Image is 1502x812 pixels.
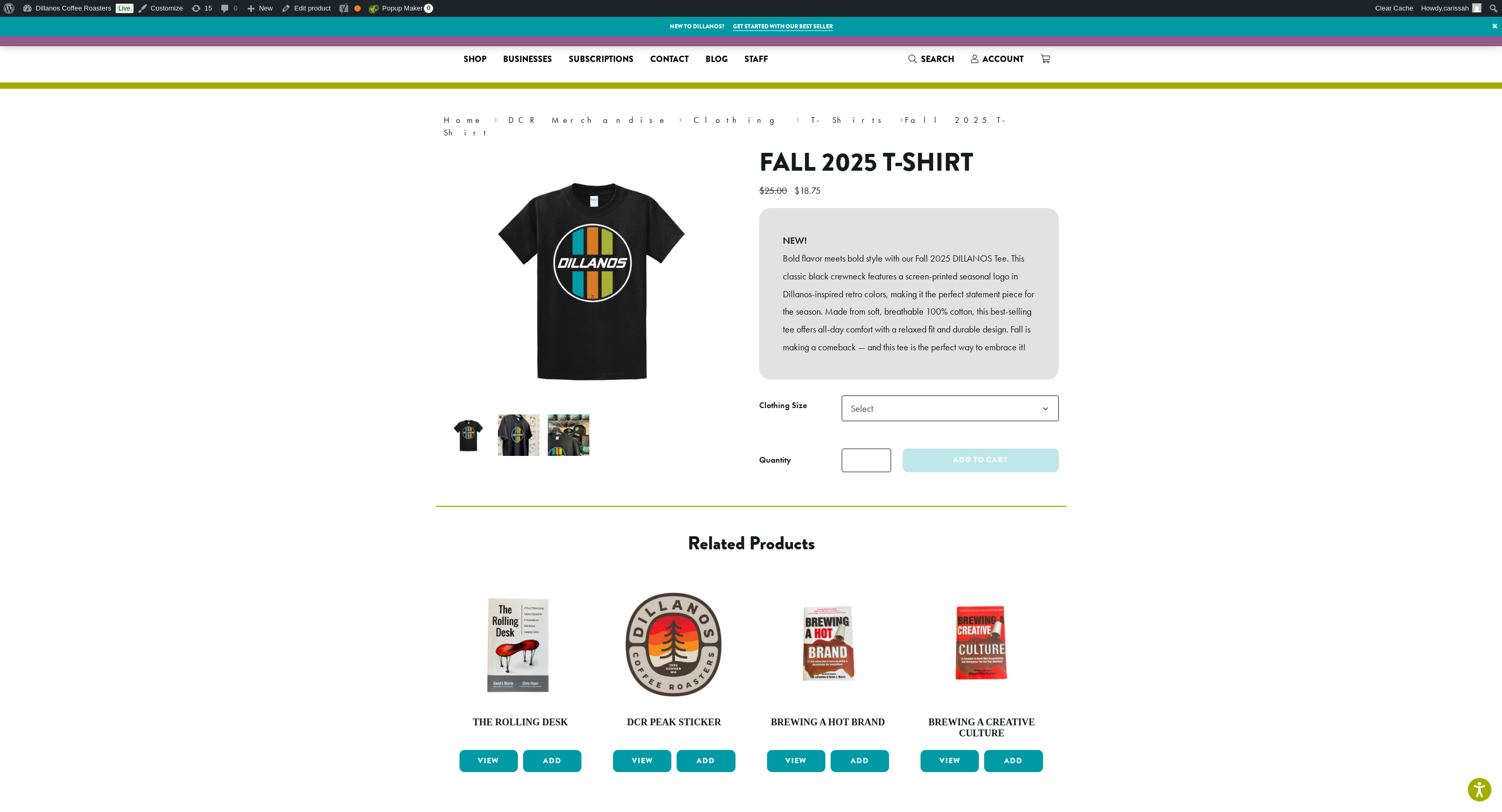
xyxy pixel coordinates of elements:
b: NEW! [783,232,1035,249]
nav: Breadcrumb [444,114,1059,139]
input: Product quantity [842,449,891,472]
a: Get started with our best seller [733,22,833,31]
span: › [679,110,682,127]
div: OK [354,5,361,12]
a: Shop [455,51,495,68]
p: Bold flavor meets bold style with our Fall 2025 DILLANOS Tee. This classic black crewneck feature... [783,249,1035,356]
img: BrewingACreativeCulture1200x1200-300x300.jpg [918,581,1046,709]
span: Search [921,53,954,65]
span: 0 [424,4,433,13]
a: DCR Peak Sticker [610,581,738,746]
label: Clothing Size [759,398,842,413]
span: Account [983,53,1024,65]
span: Subscriptions [569,53,634,66]
button: Add to cart [903,449,1058,472]
span: Shop [464,53,486,66]
span: › [494,110,497,127]
a: Staff [736,51,776,68]
span: Staff [744,53,768,66]
a: Clothing [693,114,785,126]
img: TheRollingDesk_1200x900-300x300.jpg [457,581,585,709]
span: $ [759,184,764,196]
button: Add [831,750,889,772]
img: Fall 2025 T-Shirt [448,414,489,456]
a: View [767,750,825,772]
img: DCR-Peak-Sticker-300x300.jpg [610,581,738,709]
a: View [459,750,518,772]
bdi: 25.00 [759,184,790,196]
button: Add [677,750,735,772]
a: × [1488,17,1502,36]
a: Live [116,4,134,13]
h4: Brewing a Creative Culture [918,717,1046,740]
a: Brewing a Hot Brand [764,581,892,746]
a: DCR Merchandise [508,114,667,126]
button: Add [523,750,581,772]
a: View [921,750,979,772]
span: Select [846,398,884,419]
span: Select [842,395,1059,421]
a: The Rolling Desk [457,581,585,746]
img: BrewingAHotBrand1200x1200-300x300.jpg [764,581,892,709]
h4: The Rolling Desk [457,717,585,728]
span: Blog [706,53,728,66]
div: Quantity [759,454,791,466]
span: Businesses [503,53,552,66]
span: carissah [1444,4,1469,12]
span: Contact [650,53,689,66]
img: Fall 2025 T-Shirt - Image 2 [498,414,539,456]
a: T-Shirts [811,114,888,126]
span: $ [794,184,800,196]
span: › [900,110,903,127]
h2: Related products [520,532,982,555]
span: › [796,110,800,127]
a: Brewing a Creative Culture [918,581,1046,746]
a: View [613,750,671,772]
bdi: 18.75 [794,184,823,196]
a: Search [900,50,963,68]
h4: Brewing a Hot Brand [764,717,892,728]
img: Fall 2025 T-Shirt - Image 3 [548,414,589,456]
button: Add [984,750,1043,772]
a: Home [444,114,483,126]
h4: DCR Peak Sticker [610,717,738,728]
h1: Fall 2025 T-Shirt [759,148,1059,178]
